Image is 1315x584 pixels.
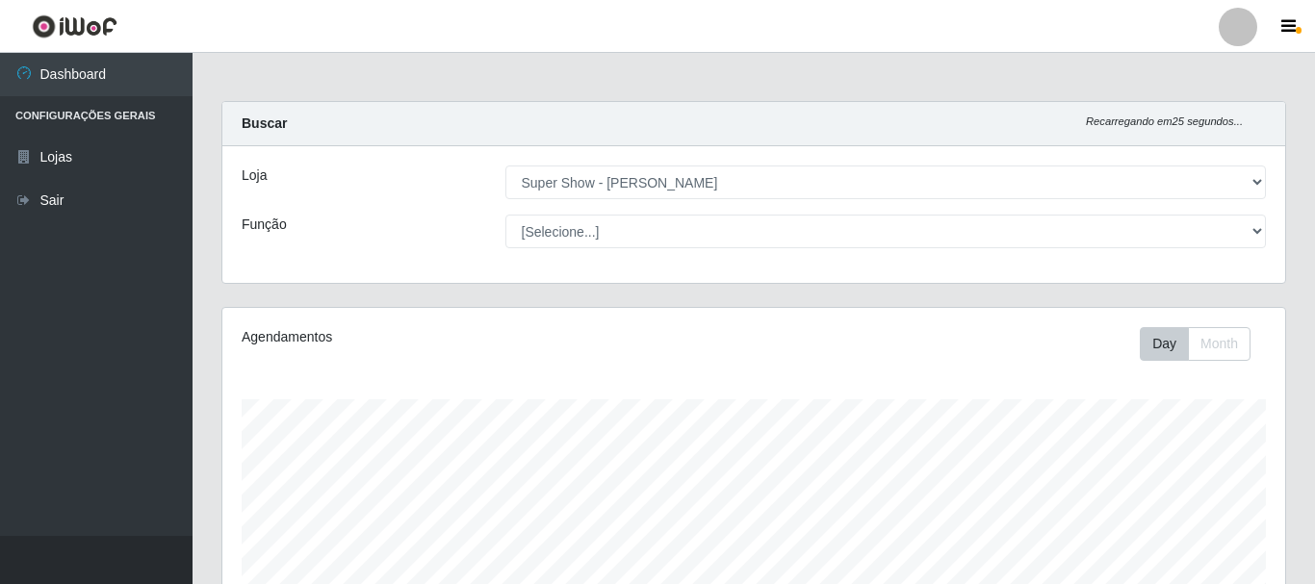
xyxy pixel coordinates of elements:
[1188,327,1251,361] button: Month
[242,215,287,235] label: Função
[32,14,117,38] img: CoreUI Logo
[1140,327,1189,361] button: Day
[1140,327,1266,361] div: Toolbar with button groups
[242,327,652,347] div: Agendamentos
[1086,115,1243,127] i: Recarregando em 25 segundos...
[242,115,287,131] strong: Buscar
[242,165,267,186] label: Loja
[1140,327,1251,361] div: First group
